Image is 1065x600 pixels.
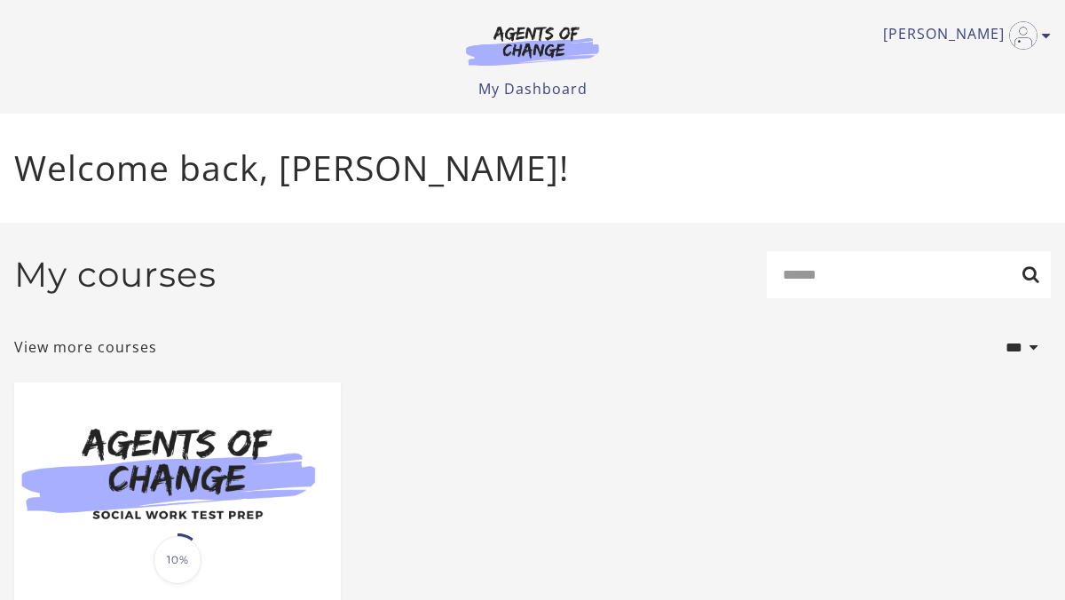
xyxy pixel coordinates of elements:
[447,25,618,66] img: Agents of Change Logo
[14,336,157,358] a: View more courses
[478,79,588,99] a: My Dashboard
[154,536,201,584] span: 10%
[14,254,217,296] h2: My courses
[14,142,1051,194] p: Welcome back, [PERSON_NAME]!
[883,21,1042,50] a: Toggle menu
